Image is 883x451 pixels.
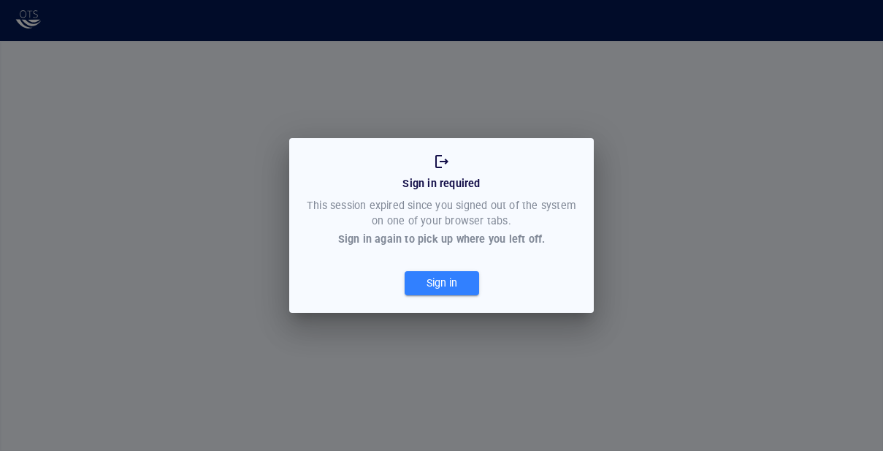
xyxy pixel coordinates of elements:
div: Sign in again to pick up where you left off. [338,232,546,247]
iframe: Chat [821,385,872,440]
button: Sign in [405,271,479,295]
div: Sign in required [400,173,483,194]
div: Sign in [424,271,460,295]
div: This session expired since you signed out of the system on one of your browser tabs. [304,195,579,232]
